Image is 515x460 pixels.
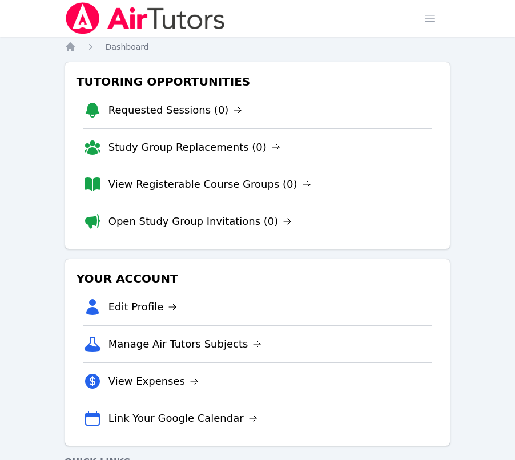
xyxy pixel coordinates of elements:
[106,41,149,53] a: Dashboard
[108,336,262,352] a: Manage Air Tutors Subjects
[65,41,451,53] nav: Breadcrumb
[108,213,292,229] a: Open Study Group Invitations (0)
[65,2,226,34] img: Air Tutors
[74,268,441,289] h3: Your Account
[108,139,280,155] a: Study Group Replacements (0)
[106,42,149,51] span: Dashboard
[108,373,199,389] a: View Expenses
[108,102,243,118] a: Requested Sessions (0)
[108,176,311,192] a: View Registerable Course Groups (0)
[108,410,257,426] a: Link Your Google Calendar
[74,71,441,92] h3: Tutoring Opportunities
[108,299,178,315] a: Edit Profile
